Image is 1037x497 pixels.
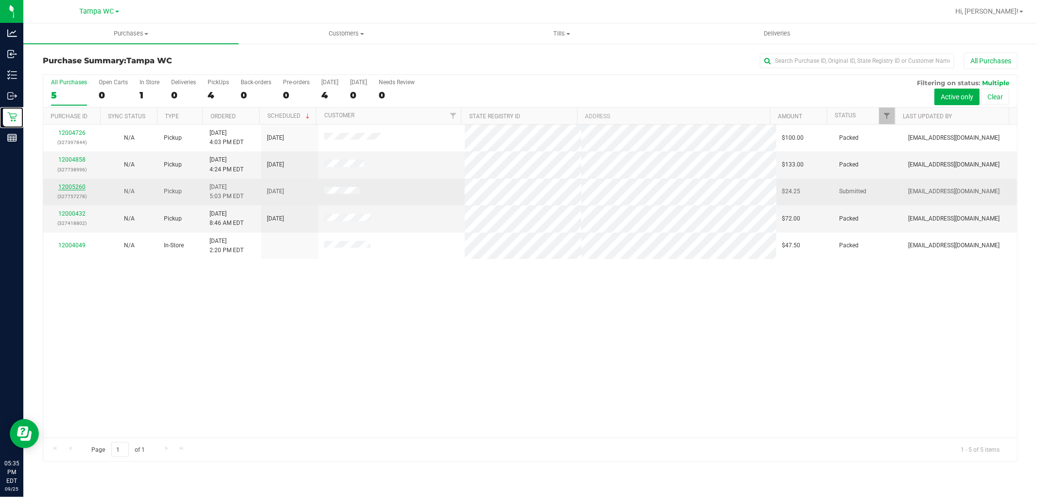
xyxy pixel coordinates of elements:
[379,79,415,86] div: Needs Review
[908,160,1000,169] span: [EMAIL_ADDRESS][DOMAIN_NAME]
[241,90,271,101] div: 0
[124,161,135,168] span: Not Applicable
[124,188,135,195] span: Not Applicable
[324,112,354,119] a: Customer
[379,90,415,101] div: 0
[124,241,135,250] button: N/A
[23,23,239,44] a: Purchases
[903,113,952,120] a: Last Updated By
[140,79,159,86] div: In Store
[126,56,172,65] span: Tampa WC
[7,28,17,38] inline-svg: Analytics
[124,187,135,196] button: N/A
[778,113,802,120] a: Amount
[164,160,182,169] span: Pickup
[782,214,801,223] span: $72.00
[111,442,129,457] input: 1
[239,29,454,38] span: Customers
[908,241,1000,250] span: [EMAIL_ADDRESS][DOMAIN_NAME]
[782,133,804,143] span: $100.00
[208,90,229,101] div: 4
[164,133,182,143] span: Pickup
[908,187,1000,196] span: [EMAIL_ADDRESS][DOMAIN_NAME]
[350,79,367,86] div: [DATE]
[49,192,95,201] p: (327757278)
[241,79,271,86] div: Back-orders
[321,79,338,86] div: [DATE]
[982,79,1009,87] span: Multiple
[782,241,801,250] span: $47.50
[124,134,135,141] span: Not Applicable
[445,108,461,124] a: Filter
[124,160,135,169] button: N/A
[955,7,1019,15] span: Hi, [PERSON_NAME]!
[840,133,859,143] span: Packed
[321,90,338,101] div: 4
[455,29,669,38] span: Tills
[49,138,95,147] p: (327397844)
[879,108,895,124] a: Filter
[7,70,17,80] inline-svg: Inventory
[171,90,196,101] div: 0
[58,210,86,217] a: 12000432
[58,129,86,136] a: 12004726
[99,90,128,101] div: 0
[964,53,1018,69] button: All Purchases
[454,23,669,44] a: Tills
[267,187,284,196] span: [DATE]
[840,214,859,223] span: Packed
[58,156,86,163] a: 12004858
[210,237,244,255] span: [DATE] 2:20 PM EDT
[58,242,86,249] a: 12004049
[283,79,310,86] div: Pre-orders
[58,184,86,190] a: 12005260
[7,133,17,143] inline-svg: Reports
[908,133,1000,143] span: [EMAIL_ADDRESS][DOMAIN_NAME]
[171,79,196,86] div: Deliveries
[7,49,17,59] inline-svg: Inbound
[23,29,239,38] span: Purchases
[99,79,128,86] div: Open Carts
[165,113,179,120] a: Type
[469,113,520,120] a: State Registry ID
[782,160,804,169] span: $133.00
[981,89,1009,105] button: Clear
[164,187,182,196] span: Pickup
[83,442,153,457] span: Page of 1
[210,129,244,147] span: [DATE] 4:03 PM EDT
[577,108,770,125] th: Address
[51,90,87,101] div: 5
[4,459,19,485] p: 05:35 PM EDT
[210,155,244,174] span: [DATE] 4:24 PM EDT
[164,214,182,223] span: Pickup
[908,214,1000,223] span: [EMAIL_ADDRESS][DOMAIN_NAME]
[49,165,95,174] p: (327738996)
[782,187,801,196] span: $24.25
[267,214,284,223] span: [DATE]
[953,442,1007,457] span: 1 - 5 of 5 items
[80,7,114,16] span: Tampa WC
[210,183,244,201] span: [DATE] 5:03 PM EDT
[164,241,184,250] span: In-Store
[840,160,859,169] span: Packed
[283,90,310,101] div: 0
[840,187,867,196] span: Submitted
[7,91,17,101] inline-svg: Outbound
[124,133,135,143] button: N/A
[51,79,87,86] div: All Purchases
[49,219,95,228] p: (327418802)
[4,485,19,493] p: 09/25
[239,23,454,44] a: Customers
[7,112,17,122] inline-svg: Retail
[124,214,135,223] button: N/A
[108,113,145,120] a: Sync Status
[51,113,88,120] a: Purchase ID
[267,160,284,169] span: [DATE]
[835,112,856,119] a: Status
[350,90,367,101] div: 0
[124,242,135,249] span: Not Applicable
[210,209,244,228] span: [DATE] 8:46 AM EDT
[140,90,159,101] div: 1
[934,89,980,105] button: Active only
[211,113,236,120] a: Ordered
